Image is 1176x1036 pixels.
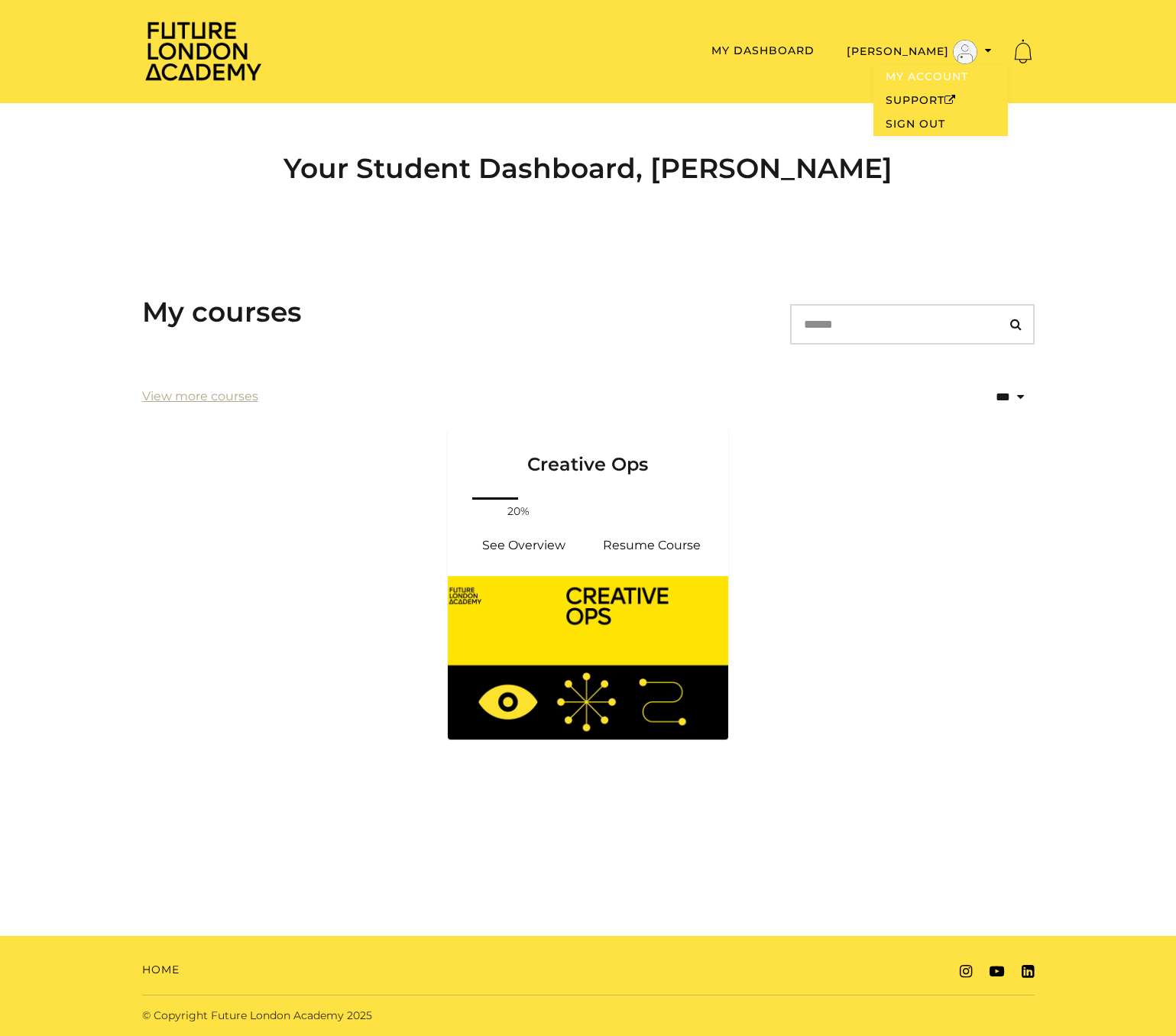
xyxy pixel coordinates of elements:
a: SupportOpen in a new window [873,89,1008,112]
a: Creative Ops: Resume Course [588,527,717,564]
select: status [929,377,1035,416]
span: 20% [500,503,536,520]
a: Home [142,962,180,978]
a: Creative Ops [448,429,729,494]
a: View more courses [142,387,258,406]
a: My Dashboard [711,44,815,57]
i: Open in a new window [944,95,956,105]
h3: My courses [142,296,302,329]
h2: Your Student Dashboard, [PERSON_NAME] [142,152,1035,185]
a: Creative Ops: See Overview [460,527,588,564]
a: Sign Out [873,112,1008,136]
img: Home Page [142,20,264,82]
h3: Creative Ops [466,429,711,476]
a: My Account [873,65,1008,89]
div: © Copyright Future London Academy 2025 [130,1008,588,1024]
button: Toggle menu [842,39,996,65]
